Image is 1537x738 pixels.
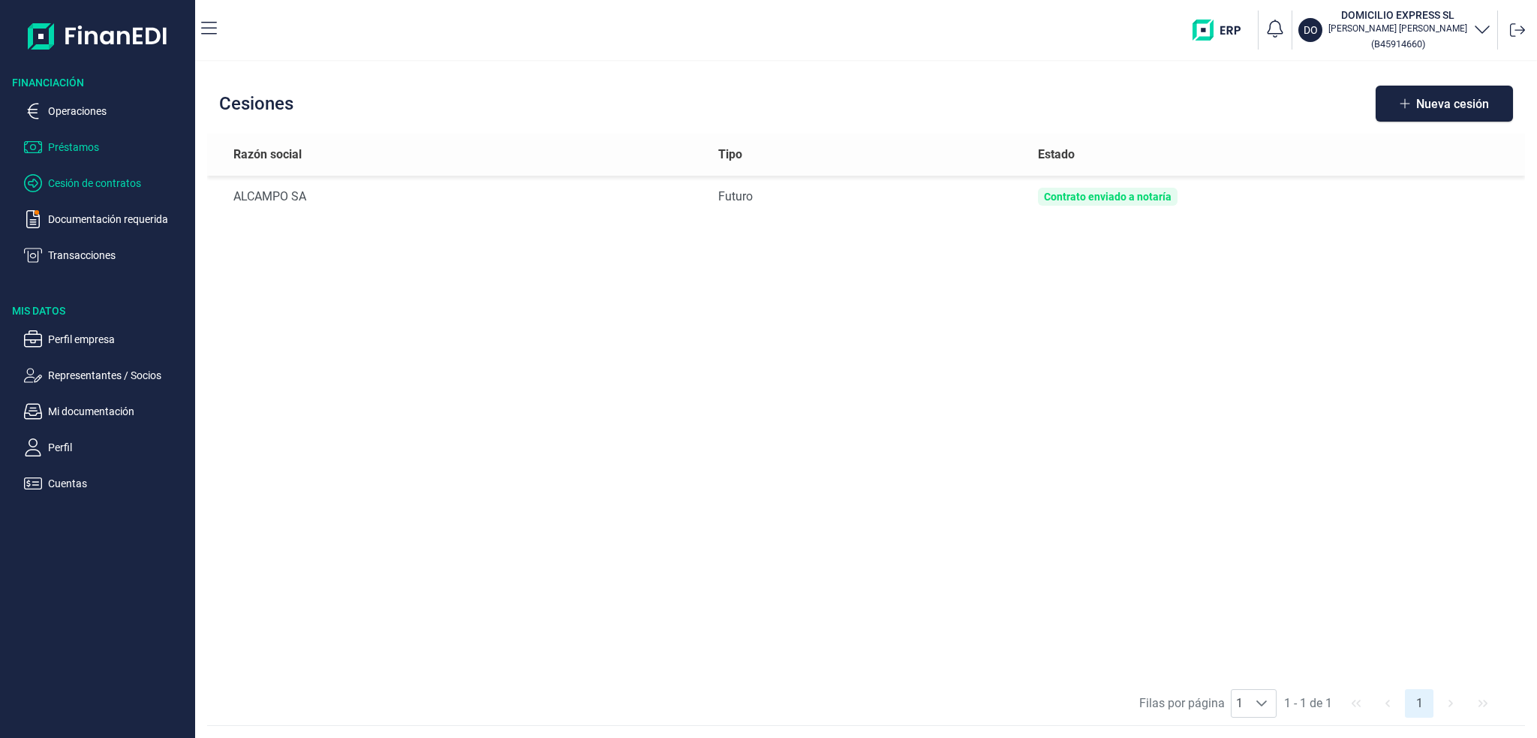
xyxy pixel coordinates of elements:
[48,366,189,384] p: Representantes / Socios
[1328,23,1467,35] p: [PERSON_NAME] [PERSON_NAME]
[24,330,189,348] button: Perfil empresa
[48,246,189,264] p: Transacciones
[24,210,189,228] button: Documentación requerida
[219,93,293,114] h2: Cesiones
[1328,8,1467,23] h3: DOMICILIO EXPRESS SL
[48,138,189,156] p: Préstamos
[718,146,742,164] span: Tipo
[24,174,189,192] button: Cesión de contratos
[1371,38,1425,50] small: Copiar cif
[24,138,189,156] button: Préstamos
[1405,689,1433,718] button: Page 1
[718,188,1014,206] div: Futuro
[1232,690,1247,717] span: 1
[1298,8,1491,53] button: DODOMICILIO EXPRESS SL[PERSON_NAME] [PERSON_NAME](B45914660)
[1376,86,1513,122] button: Nueva cesión
[28,12,168,60] img: Logo de aplicación
[48,210,189,228] p: Documentación requerida
[24,366,189,384] button: Representantes / Socios
[24,474,189,493] button: Cuentas
[48,474,189,493] p: Cuentas
[233,146,302,164] span: Razón social
[1416,98,1489,110] span: Nueva cesión
[1193,20,1252,41] img: erp
[1304,23,1318,38] p: DO
[48,402,189,420] p: Mi documentación
[1038,146,1075,164] span: Estado
[1139,694,1225,712] span: Filas por página
[24,402,189,420] button: Mi documentación
[48,102,189,120] p: Operaciones
[1278,689,1338,718] span: 1 - 1 de 1
[24,438,189,456] button: Perfil
[48,174,189,192] p: Cesión de contratos
[48,438,189,456] p: Perfil
[24,246,189,264] button: Transacciones
[24,102,189,120] button: Operaciones
[1044,191,1172,203] div: Contrato enviado a notaría
[233,188,694,206] div: ALCAMPO SA
[48,330,189,348] p: Perfil empresa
